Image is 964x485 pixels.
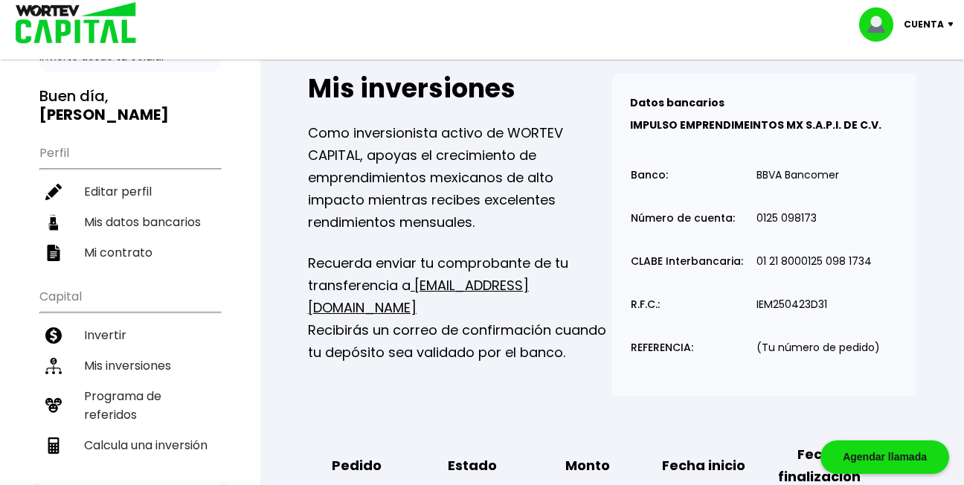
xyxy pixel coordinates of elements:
img: profile-image [859,7,904,42]
p: CLABE Interbancaria: [631,256,743,267]
img: datos-icon.10cf9172.svg [45,214,62,231]
img: invertir-icon.b3b967d7.svg [45,327,62,344]
img: icon-down [944,22,964,27]
a: Calcula una inversión [39,430,220,460]
a: Mis inversiones [39,350,220,381]
a: Mis datos bancarios [39,207,220,237]
div: Agendar llamada [820,440,949,474]
p: REFERENCIA: [631,342,693,353]
b: IMPULSO EMPRENDIMEINTOS MX S.A.P.I. DE C.V. [630,118,881,132]
p: Recuerda enviar tu comprobante de tu transferencia a Recibirás un correo de confirmación cuando t... [308,252,612,364]
img: calculadora-icon.17d418c4.svg [45,437,62,454]
p: R.F.C.: [631,299,660,310]
img: contrato-icon.f2db500c.svg [45,245,62,261]
p: Número de cuenta: [631,213,735,224]
img: editar-icon.952d3147.svg [45,184,62,200]
h2: Mis inversiones [308,74,612,103]
b: Pedido [332,455,382,477]
p: BBVA Bancomer [756,170,839,181]
a: Mi contrato [39,237,220,268]
ul: Perfil [39,136,220,268]
a: Programa de referidos [39,381,220,430]
a: Invertir [39,320,220,350]
p: Banco: [631,170,668,181]
p: Cuenta [904,13,944,36]
img: recomiendanos-icon.9b8e9327.svg [45,397,62,414]
p: 01 21 8000125 098 1734 [756,256,872,267]
b: [PERSON_NAME] [39,104,169,125]
a: Editar perfil [39,176,220,207]
a: [EMAIL_ADDRESS][DOMAIN_NAME] [308,276,529,317]
img: inversiones-icon.6695dc30.svg [45,358,62,374]
b: Estado [448,455,497,477]
p: Como inversionista activo de WORTEV CAPITAL, apoyas el crecimiento de emprendimientos mexicanos d... [308,122,612,234]
p: 0125 098173 [756,213,817,224]
b: Datos bancarios [630,95,724,110]
p: (Tu número de pedido) [756,342,880,353]
b: Fecha inicio [662,455,745,477]
b: Monto [565,455,610,477]
p: IEM250423D31 [756,299,827,310]
h3: Buen día, [39,87,220,124]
